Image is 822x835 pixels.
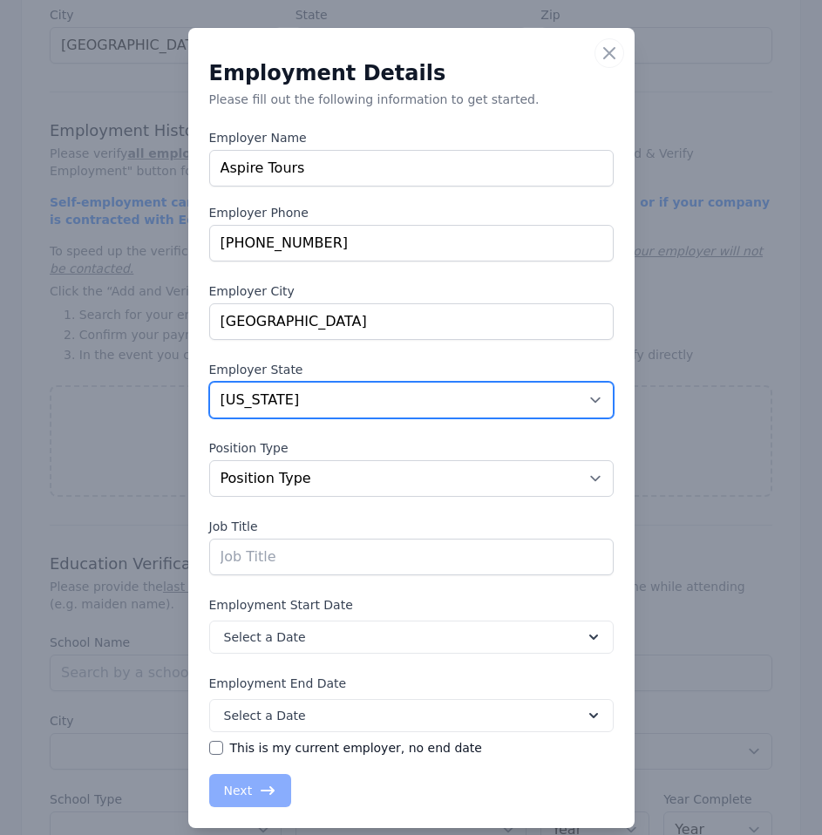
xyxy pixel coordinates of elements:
[209,63,614,84] h3: Employment Details
[224,628,306,646] span: Select a Date
[209,699,614,732] button: Select a Date
[209,225,614,261] input: Employer Phone
[209,539,614,575] input: Job Title
[209,439,614,457] label: Position Type
[209,204,614,221] label: Employer Phone
[224,707,306,724] span: Select a Date
[230,739,482,757] label: This is my current employer, no end date
[209,361,614,378] label: Employer State
[209,282,614,300] label: Employer City
[209,621,614,654] button: Select a Date
[209,150,614,187] input: Employer Name
[209,303,614,340] input: Employer City
[209,675,614,692] label: Employment End Date
[209,91,614,108] p: Please fill out the following information to get started.
[209,129,614,146] label: Employer Name
[209,518,614,535] label: Job Title
[209,596,614,614] label: Employment Start Date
